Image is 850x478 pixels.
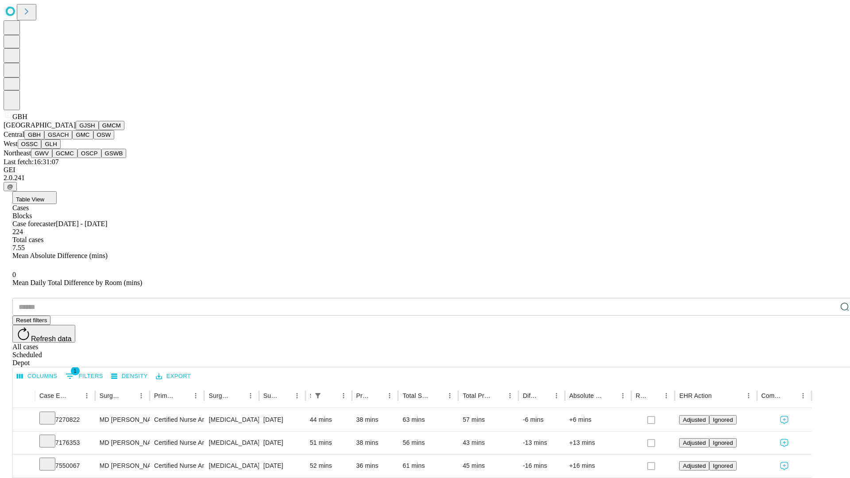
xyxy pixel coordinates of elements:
[402,409,454,431] div: 63 mins
[77,149,101,158] button: OSCP
[31,335,72,343] span: Refresh data
[72,130,93,139] button: GMC
[189,389,202,402] button: Menu
[101,149,127,158] button: GSWB
[4,121,76,129] span: [GEOGRAPHIC_DATA]
[402,392,430,399] div: Total Scheduled Duration
[742,389,755,402] button: Menu
[81,389,93,402] button: Menu
[123,389,135,402] button: Sort
[356,392,371,399] div: Predicted In Room Duration
[523,455,560,477] div: -16 mins
[154,455,200,477] div: Certified Nurse Anesthetist
[4,149,31,157] span: Northeast
[12,279,142,286] span: Mean Daily Total Difference by Room (mins)
[463,392,491,399] div: Total Predicted Duration
[12,316,50,325] button: Reset filters
[713,439,733,446] span: Ignored
[371,389,383,402] button: Sort
[325,389,337,402] button: Sort
[154,392,176,399] div: Primary Service
[100,409,145,431] div: MD [PERSON_NAME] [PERSON_NAME] Md
[278,389,291,402] button: Sort
[63,369,105,383] button: Show filters
[402,455,454,477] div: 61 mins
[310,392,311,399] div: Scheduled In Room Duration
[12,220,56,227] span: Case forecaster
[41,139,60,149] button: GLH
[312,389,324,402] div: 1 active filter
[16,196,44,203] span: Table View
[135,389,147,402] button: Menu
[569,392,603,399] div: Absolute Difference
[709,438,736,447] button: Ignored
[263,455,301,477] div: [DATE]
[17,412,31,428] button: Expand
[52,149,77,158] button: GCMC
[604,389,617,402] button: Sort
[4,166,846,174] div: GEI
[244,389,257,402] button: Menu
[523,409,560,431] div: -6 mins
[109,370,150,383] button: Density
[39,409,91,431] div: 7270822
[504,389,516,402] button: Menu
[463,409,514,431] div: 57 mins
[797,389,809,402] button: Menu
[337,389,350,402] button: Menu
[463,432,514,454] div: 43 mins
[12,191,57,204] button: Table View
[444,389,456,402] button: Menu
[154,409,200,431] div: Certified Nurse Anesthetist
[550,389,563,402] button: Menu
[679,438,709,447] button: Adjusted
[12,228,23,235] span: 224
[154,432,200,454] div: Certified Nurse Anesthetist
[12,325,75,343] button: Refresh data
[68,389,81,402] button: Sort
[683,439,706,446] span: Adjusted
[523,432,560,454] div: -13 mins
[93,130,115,139] button: OSW
[491,389,504,402] button: Sort
[660,389,672,402] button: Menu
[15,370,60,383] button: Select columns
[312,389,324,402] button: Show filters
[569,432,627,454] div: +13 mins
[31,149,52,158] button: GWV
[209,392,231,399] div: Surgery Name
[12,113,27,120] span: GBH
[679,461,709,470] button: Adjusted
[402,432,454,454] div: 56 mins
[713,463,733,469] span: Ignored
[12,236,43,243] span: Total cases
[356,409,394,431] div: 38 mins
[18,139,42,149] button: OSSC
[177,389,189,402] button: Sort
[709,415,736,424] button: Ignored
[12,271,16,278] span: 0
[679,415,709,424] button: Adjusted
[99,121,124,130] button: GMCM
[761,392,784,399] div: Comments
[39,392,67,399] div: Case Epic Id
[569,409,627,431] div: +6 mins
[356,455,394,477] div: 36 mins
[291,389,303,402] button: Menu
[71,366,80,375] span: 1
[39,432,91,454] div: 7176353
[12,252,108,259] span: Mean Absolute Difference (mins)
[24,130,44,139] button: GBH
[263,432,301,454] div: [DATE]
[683,463,706,469] span: Adjusted
[523,392,537,399] div: Difference
[569,455,627,477] div: +16 mins
[310,432,348,454] div: 51 mins
[683,416,706,423] span: Adjusted
[154,370,193,383] button: Export
[4,182,17,191] button: @
[7,183,13,190] span: @
[431,389,444,402] button: Sort
[39,455,91,477] div: 7550067
[232,389,244,402] button: Sort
